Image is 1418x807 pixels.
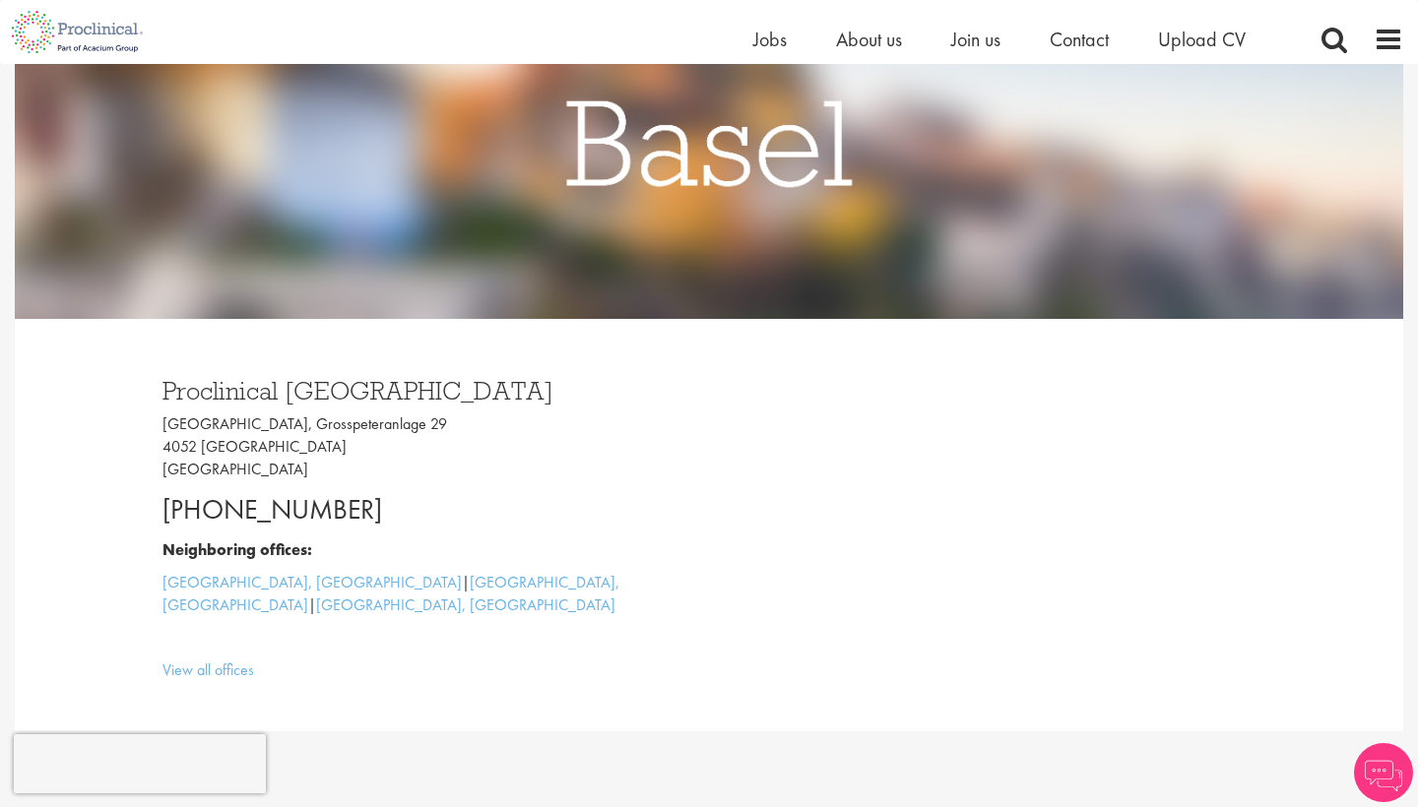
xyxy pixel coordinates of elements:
a: [GEOGRAPHIC_DATA], [GEOGRAPHIC_DATA] [162,572,619,615]
a: Join us [951,27,1000,52]
iframe: reCAPTCHA [14,734,266,793]
a: Upload CV [1158,27,1246,52]
p: [GEOGRAPHIC_DATA], Grosspeteranlage 29 4052 [GEOGRAPHIC_DATA] [GEOGRAPHIC_DATA] [162,413,694,481]
a: [GEOGRAPHIC_DATA], [GEOGRAPHIC_DATA] [162,572,462,592]
img: Chatbot [1354,743,1413,802]
a: Jobs [753,27,787,52]
a: About us [836,27,902,52]
a: View all offices [162,659,254,680]
b: Neighboring offices: [162,539,312,560]
p: | | [162,572,694,617]
a: Contact [1050,27,1109,52]
p: [PHONE_NUMBER] [162,490,694,529]
h3: Proclinical [GEOGRAPHIC_DATA] [162,378,694,403]
a: [GEOGRAPHIC_DATA], [GEOGRAPHIC_DATA] [316,594,615,615]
